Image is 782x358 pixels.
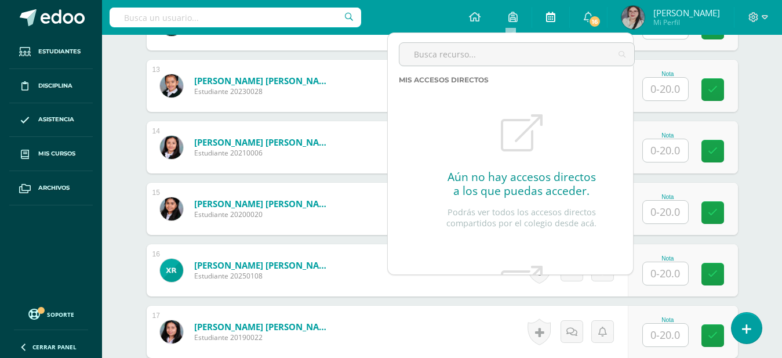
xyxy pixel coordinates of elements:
[38,149,75,158] span: Mis cursos
[32,343,77,351] span: Cerrar panel
[643,78,688,100] input: 0-20.0
[160,197,183,220] img: 7b53c3ce32d64dfa947902baf7c9571a.png
[14,306,88,321] a: Soporte
[9,171,93,205] a: Archivos
[194,209,333,219] span: Estudiante 20200020
[160,136,183,159] img: a50b56fdd395e999b61043c7f61b39d0.png
[194,332,333,342] span: Estudiante 20190022
[643,324,688,346] input: 0-20.0
[194,148,333,158] span: Estudiante 20210006
[9,103,93,138] a: Asistencia
[194,271,333,281] span: Estudiante 20250108
[642,317,693,323] div: Nota
[38,81,72,91] span: Disciplina
[399,43,634,66] input: Busca recurso...
[38,183,70,193] span: Archivos
[194,259,333,271] a: [PERSON_NAME] [PERSON_NAME]
[194,86,333,96] span: Estudiante 20230028
[588,15,601,28] span: 16
[47,310,74,319] span: Soporte
[194,136,333,148] a: [PERSON_NAME] [PERSON_NAME]
[653,7,720,19] span: [PERSON_NAME]
[194,75,333,86] a: [PERSON_NAME] [PERSON_NAME]
[643,139,688,162] input: 0-20.0
[160,320,183,343] img: 4be3069de920b90259864b03a1502d80.png
[110,8,361,27] input: Busca un usuario...
[642,255,693,262] div: Nota
[194,198,333,209] a: [PERSON_NAME] [PERSON_NAME]
[642,71,693,77] div: Nota
[160,259,183,282] img: 6331e45f2a57afa1b7e9c5398f595074.png
[643,262,688,285] input: 0-20.0
[643,201,688,223] input: 0-20.0
[9,35,93,69] a: Estudiantes
[38,115,74,124] span: Asistencia
[438,207,605,229] p: Podrás ver todos los accesos directos compartidos por el colegio desde acá.
[642,194,693,200] div: Nota
[38,47,81,56] span: Estudiantes
[9,137,93,171] a: Mis cursos
[642,132,693,139] div: Nota
[448,170,596,198] h2: Aún no hay accesos directos a los que puedas acceder.
[621,6,645,29] img: 4f62c0cecae60328497514905051bca8.png
[160,74,183,97] img: c5755f07349f5009e8935d1d4357f367.png
[399,75,489,84] span: Mis accesos directos
[9,69,93,103] a: Disciplina
[653,17,720,27] span: Mi Perfil
[194,321,333,332] a: [PERSON_NAME] [PERSON_NAME]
